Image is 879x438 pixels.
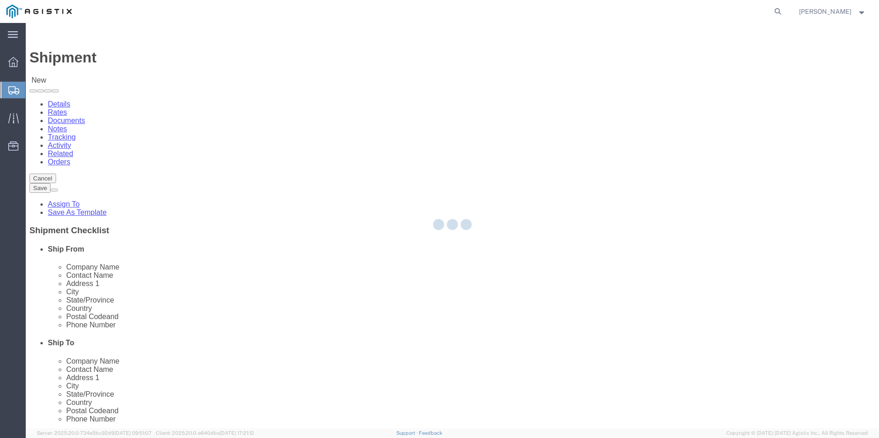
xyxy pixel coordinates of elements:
button: [PERSON_NAME] [799,6,867,17]
span: [DATE] 09:51:07 [114,430,152,436]
img: logo [6,5,72,18]
span: Server: 2025.20.0-734e5bc92d9 [37,430,152,436]
span: RICHARD LEE [799,6,851,17]
span: [DATE] 17:21:12 [220,430,254,436]
a: Support [396,430,419,436]
a: Feedback [419,430,442,436]
span: Client: 2025.20.0-e640dba [156,430,254,436]
span: Copyright © [DATE]-[DATE] Agistix Inc., All Rights Reserved [726,429,868,437]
